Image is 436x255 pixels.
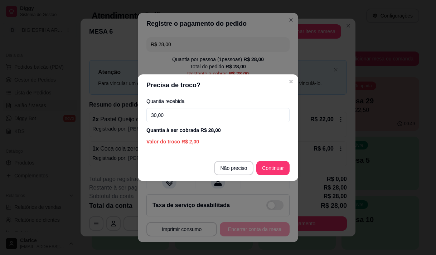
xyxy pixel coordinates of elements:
header: Precisa de troco? [138,74,298,96]
button: Não preciso [214,161,254,175]
div: Quantia à ser cobrada R$ 28,00 [146,127,290,134]
button: Close [285,76,297,87]
div: Valor do troco R$ 2,00 [146,138,290,145]
label: Quantia recebida [146,99,290,104]
button: Continuar [256,161,290,175]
